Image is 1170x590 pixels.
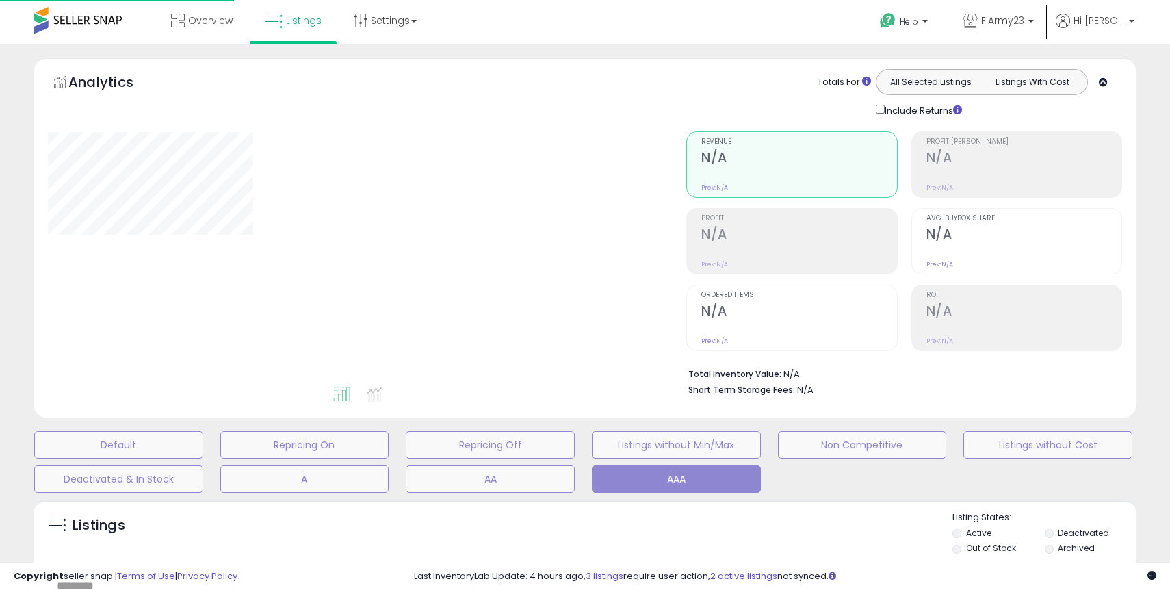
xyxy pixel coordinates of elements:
[701,292,896,299] span: Ordered Items
[220,465,389,493] button: A
[981,14,1024,27] span: F.Army23
[701,303,896,322] h2: N/A
[900,16,918,27] span: Help
[926,215,1121,222] span: Avg. Buybox Share
[926,227,1121,245] h2: N/A
[701,260,728,268] small: Prev: N/A
[778,431,947,459] button: Non Competitive
[879,12,896,29] i: Get Help
[866,102,978,118] div: Include Returns
[1074,14,1125,27] span: Hi [PERSON_NAME]
[34,465,203,493] button: Deactivated & In Stock
[818,76,871,89] div: Totals For
[926,292,1121,299] span: ROI
[926,150,1121,168] h2: N/A
[926,260,953,268] small: Prev: N/A
[926,138,1121,146] span: Profit [PERSON_NAME]
[869,2,941,44] a: Help
[701,183,728,192] small: Prev: N/A
[14,570,237,583] div: seller snap | |
[592,465,761,493] button: AAA
[880,73,982,91] button: All Selected Listings
[688,384,795,396] b: Short Term Storage Fees:
[926,183,953,192] small: Prev: N/A
[14,569,64,582] strong: Copyright
[701,150,896,168] h2: N/A
[1056,14,1134,44] a: Hi [PERSON_NAME]
[592,431,761,459] button: Listings without Min/Max
[34,431,203,459] button: Default
[926,337,953,345] small: Prev: N/A
[220,431,389,459] button: Repricing On
[286,14,322,27] span: Listings
[701,138,896,146] span: Revenue
[688,368,781,380] b: Total Inventory Value:
[701,215,896,222] span: Profit
[797,383,814,396] span: N/A
[188,14,233,27] span: Overview
[406,465,575,493] button: AA
[963,431,1132,459] button: Listings without Cost
[688,365,1112,381] li: N/A
[981,73,1083,91] button: Listings With Cost
[701,227,896,245] h2: N/A
[406,431,575,459] button: Repricing Off
[701,337,728,345] small: Prev: N/A
[926,303,1121,322] h2: N/A
[68,73,160,95] h5: Analytics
